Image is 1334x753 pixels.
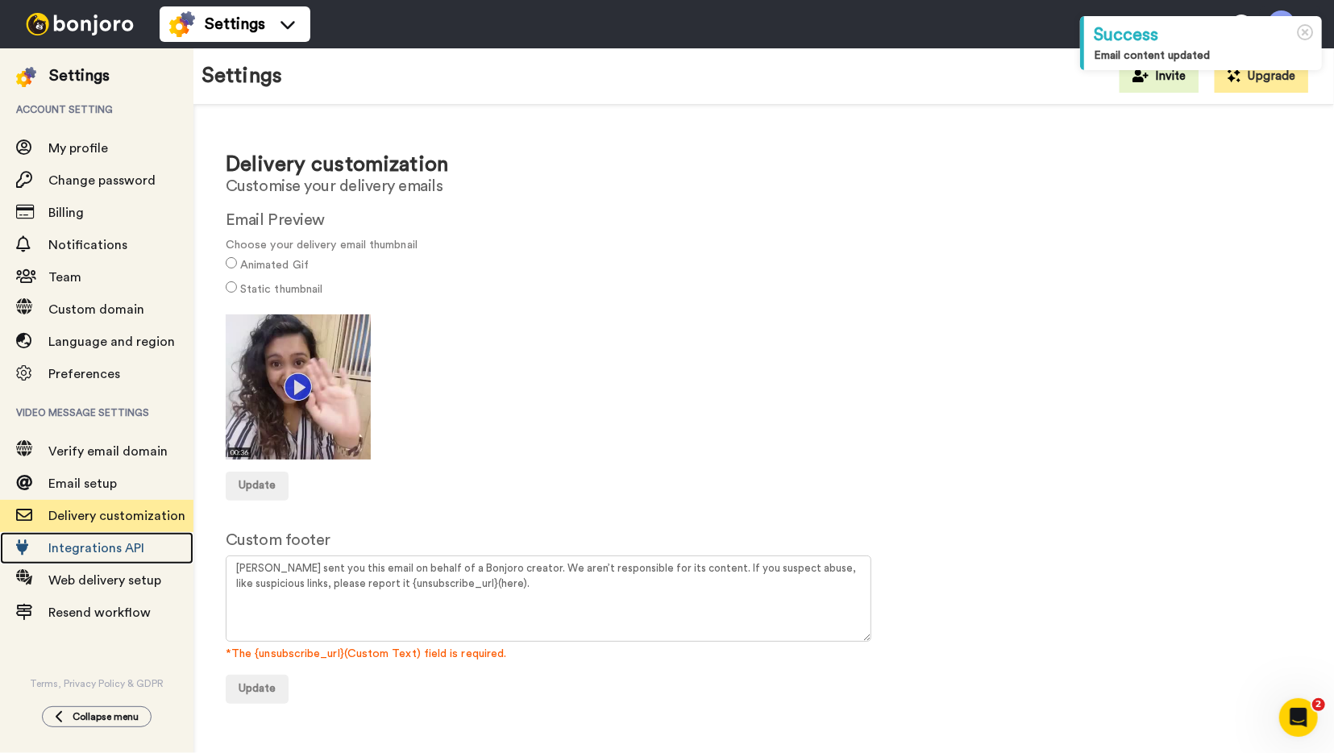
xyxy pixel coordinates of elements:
span: Preferences [48,368,120,381]
span: Verify email domain [48,445,168,458]
span: Web delivery setup [48,574,161,587]
span: Billing [48,206,84,219]
button: Update [226,675,289,704]
span: Collapse menu [73,710,139,723]
span: 2 [1312,698,1325,711]
span: Update [239,480,276,491]
h1: Delivery customization [226,153,1302,177]
span: Settings [205,13,265,35]
button: Upgrade [1215,60,1308,93]
span: Language and region [48,335,175,348]
span: My profile [48,142,108,155]
span: Choose your delivery email thumbnail [226,237,1302,254]
span: Update [239,683,276,694]
img: settings-colored.svg [16,67,36,87]
button: Update [226,472,289,501]
h2: Email Preview [226,211,1302,229]
img: c713b795-656f-4edb-9759-2201f17354ac.jpg [226,314,371,460]
span: *The {unsubscribe_url}(Custom Text) field is required. [226,646,1302,663]
h1: Settings [202,64,282,88]
button: Invite [1120,60,1199,93]
label: Custom footer [226,529,330,552]
h2: Customise your delivery emails [226,177,1302,195]
span: Integrations API [48,542,144,555]
label: Animated Gif [240,257,309,274]
span: Notifications [48,239,127,252]
textarea: [PERSON_NAME] sent you this email on behalf of a Bonjoro creator. We aren’t responsible for its c... [226,555,871,642]
span: Email setup [48,477,117,490]
span: Delivery customization [48,510,185,522]
img: bj-logo-header-white.svg [19,13,140,35]
label: Static thumbnail [240,281,322,298]
iframe: Intercom live chat [1279,698,1318,737]
div: Settings [49,64,110,87]
span: Custom domain [48,303,144,316]
div: Email content updated [1094,48,1312,64]
button: Collapse menu [42,706,152,727]
img: settings-colored.svg [169,11,195,37]
span: Team [48,271,81,284]
span: Change password [48,174,156,187]
div: Success [1094,23,1312,48]
span: Resend workflow [48,606,151,619]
